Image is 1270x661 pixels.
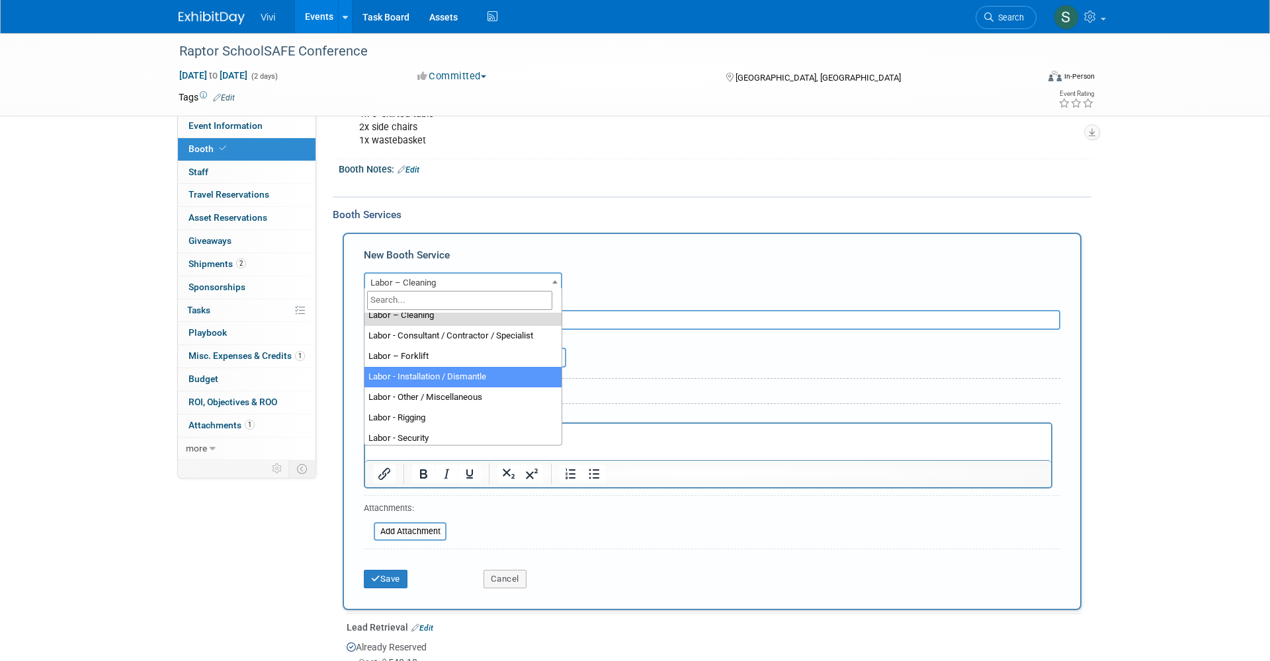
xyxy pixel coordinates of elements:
a: Booth [178,138,316,161]
li: Labor - Consultant / Contractor / Specialist [364,326,562,346]
div: Raptor SchoolSAFE Conference [175,40,1017,63]
span: Tasks [187,305,210,315]
div: Event Format [958,69,1095,89]
span: to [207,70,220,81]
button: Subscript [497,465,520,483]
button: Committed [413,69,491,83]
a: Asset Reservations [178,207,316,229]
a: Attachments1 [178,414,316,437]
span: [GEOGRAPHIC_DATA], [GEOGRAPHIC_DATA] [736,73,901,83]
a: Tasks [178,299,316,322]
div: Event Rating [1058,91,1094,97]
span: 1 [245,420,255,430]
img: Sara Membreno [1054,5,1079,30]
a: Staff [178,161,316,184]
span: Shipments [189,258,246,269]
td: Toggle Event Tabs [289,460,316,477]
div: Booth Services [333,208,1091,222]
span: Budget [189,373,218,384]
div: Booth Notes: [339,159,1091,176]
button: Insert/edit link [373,465,396,483]
span: 2 [236,258,246,268]
a: Sponsorships [178,276,316,299]
span: (2 days) [250,72,278,81]
li: Labor - Other / Miscellaneous [364,387,562,408]
span: Labor – Cleaning [365,274,561,292]
td: Personalize Event Tab Strip [266,460,289,477]
span: Search [994,13,1024,22]
div: Ideally by [484,330,1001,348]
td: Tags [179,91,235,104]
span: [DATE] [DATE] [179,69,248,81]
span: Event Information [189,120,263,131]
div: Description (optional) [364,292,1060,310]
button: Numbered list [560,465,582,483]
button: Superscript [521,465,543,483]
span: Booth [189,143,229,154]
span: Misc. Expenses & Credits [189,350,305,361]
li: Labor - Security [364,428,562,449]
div: Attachments: [364,502,446,518]
button: Cancel [484,570,527,588]
a: Search [976,6,1037,29]
button: Underline [458,465,481,483]
span: Travel Reservations [189,189,269,200]
li: Labor - Rigging [364,408,562,428]
a: Edit [213,93,235,102]
span: Playbook [189,327,227,338]
a: Giveaways [178,230,316,253]
a: Edit [411,623,433,633]
a: Shipments2 [178,253,316,276]
input: Search... [367,291,552,310]
div: In-Person [1064,71,1095,81]
li: Labor – Forklift [364,346,562,367]
a: Travel Reservations [178,184,316,206]
span: ROI, Objectives & ROO [189,397,277,407]
span: Labor – Cleaning [364,272,562,292]
button: Save [364,570,407,588]
span: Attachments [189,420,255,430]
span: 1 [295,351,305,361]
a: ROI, Objectives & ROO [178,391,316,414]
i: Booth reservation complete [220,145,226,152]
iframe: Rich Text Area [365,424,1051,460]
a: Edit [398,165,419,175]
span: Staff [189,167,208,177]
span: Giveaways [189,235,232,246]
span: more [186,443,207,453]
img: Format-Inperson.png [1048,71,1062,81]
div: Lead Retrieval [347,621,1081,634]
a: Misc. Expenses & Credits1 [178,345,316,368]
div: Reservation Notes/Details: [364,409,1052,422]
span: Vivi [261,12,275,22]
li: Labor - Installation / Dismantle [364,367,562,387]
button: Italic [435,465,458,483]
span: Asset Reservations [189,212,267,223]
button: Bold [412,465,435,483]
li: Labor – Cleaning [364,305,562,326]
button: Bullet list [583,465,605,483]
a: Event Information [178,115,316,137]
a: Budget [178,368,316,391]
div: New Booth Service [364,248,1060,269]
img: ExhibitDay [179,11,245,24]
span: Sponsorships [189,282,245,292]
a: Playbook [178,322,316,344]
a: more [178,438,316,460]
